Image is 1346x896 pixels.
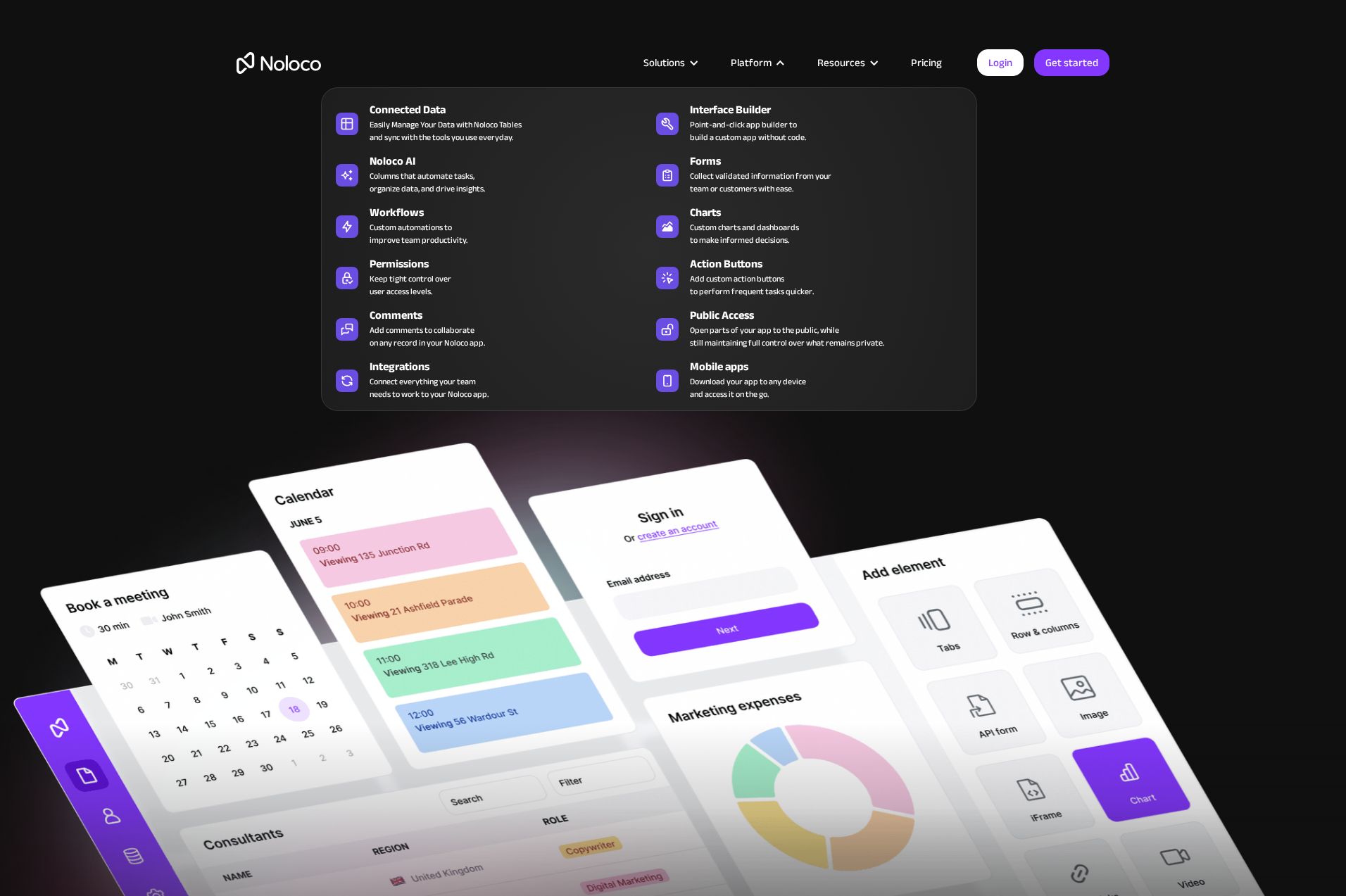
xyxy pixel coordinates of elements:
[731,53,772,72] div: Platform
[893,53,960,72] a: Pricing
[626,53,713,72] div: Solutions
[649,150,969,198] a: FormsCollect validated information from yourteam or customers with ease.
[690,101,976,118] div: Interface Builder
[329,355,649,403] a: IntegrationsConnect everything your teamneeds to work to your Noloco app.
[370,375,489,400] div: Connect everything your team needs to work to your Noloco app.
[370,324,485,349] div: Add comments to collaborate on any record in your Noloco app.
[690,358,976,375] div: Mobile apps
[713,53,800,72] div: Platform
[370,118,522,144] div: Easily Manage Your Data with Noloco Tables and sync with the tools you use everyday.
[370,153,655,170] div: Noloco AI
[1034,49,1109,76] a: Get started
[370,272,451,298] div: Keep tight control over user access levels.
[370,221,467,246] div: Custom automations to improve team productivity.
[690,221,799,246] div: Custom charts and dashboards to make informed decisions.
[690,375,806,400] span: Download your app to any device and access it on the go.
[649,201,969,249] a: ChartsCustom charts and dashboardsto make informed decisions.
[370,204,655,221] div: Workflows
[690,204,976,221] div: Charts
[690,272,814,298] div: Add custom action buttons to perform frequent tasks quicker.
[649,355,969,403] a: Mobile appsDownload your app to any deviceand access it on the go.
[237,145,1109,258] h2: Business Apps for Teams
[643,53,685,72] div: Solutions
[237,52,321,74] a: home
[329,99,649,146] a: Connected DataEasily Manage Your Data with Noloco Tablesand sync with the tools you use everyday.
[817,53,865,72] div: Resources
[977,49,1024,76] a: Login
[690,255,976,272] div: Action Buttons
[690,153,976,170] div: Forms
[321,68,977,411] nav: Platform
[370,170,485,195] div: Columns that automate tasks, organize data, and drive insights.
[690,118,806,144] div: Point-and-click app builder to build a custom app without code.
[370,307,655,324] div: Comments
[370,255,655,272] div: Permissions
[800,53,893,72] div: Resources
[329,150,649,198] a: Noloco AIColumns that automate tasks,organize data, and drive insights.
[649,99,969,146] a: Interface BuilderPoint-and-click app builder tobuild a custom app without code.
[690,324,884,349] div: Open parts of your app to the public, while still maintaining full control over what remains priv...
[690,307,976,324] div: Public Access
[370,358,655,375] div: Integrations
[649,304,969,352] a: Public AccessOpen parts of your app to the public, whilestill maintaining full control over what ...
[649,253,969,301] a: Action ButtonsAdd custom action buttonsto perform frequent tasks quicker.
[329,201,649,249] a: WorkflowsCustom automations toimprove team productivity.
[329,253,649,301] a: PermissionsKeep tight control overuser access levels.
[329,304,649,352] a: CommentsAdd comments to collaborateon any record in your Noloco app.
[370,101,655,118] div: Connected Data
[690,170,831,195] div: Collect validated information from your team or customers with ease.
